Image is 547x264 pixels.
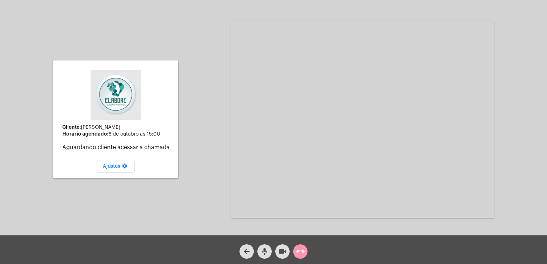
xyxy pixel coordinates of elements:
[97,160,135,173] button: Ajustes
[278,247,287,256] mat-icon: videocam
[62,131,173,137] div: 8 de outubro às 15:00
[296,247,305,256] mat-icon: call_end
[91,70,141,120] img: 4c6856f8-84c7-1050-da6c-cc5081a5dbaf.jpg
[62,124,173,130] div: [PERSON_NAME]
[103,164,129,169] span: Ajustes
[62,124,81,129] strong: Cliente:
[242,247,251,256] mat-icon: arrow_back
[120,163,129,172] mat-icon: settings
[260,247,269,256] mat-icon: mic
[62,131,108,136] strong: Horário agendado:
[62,144,173,151] p: Aguardando cliente acessar a chamada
